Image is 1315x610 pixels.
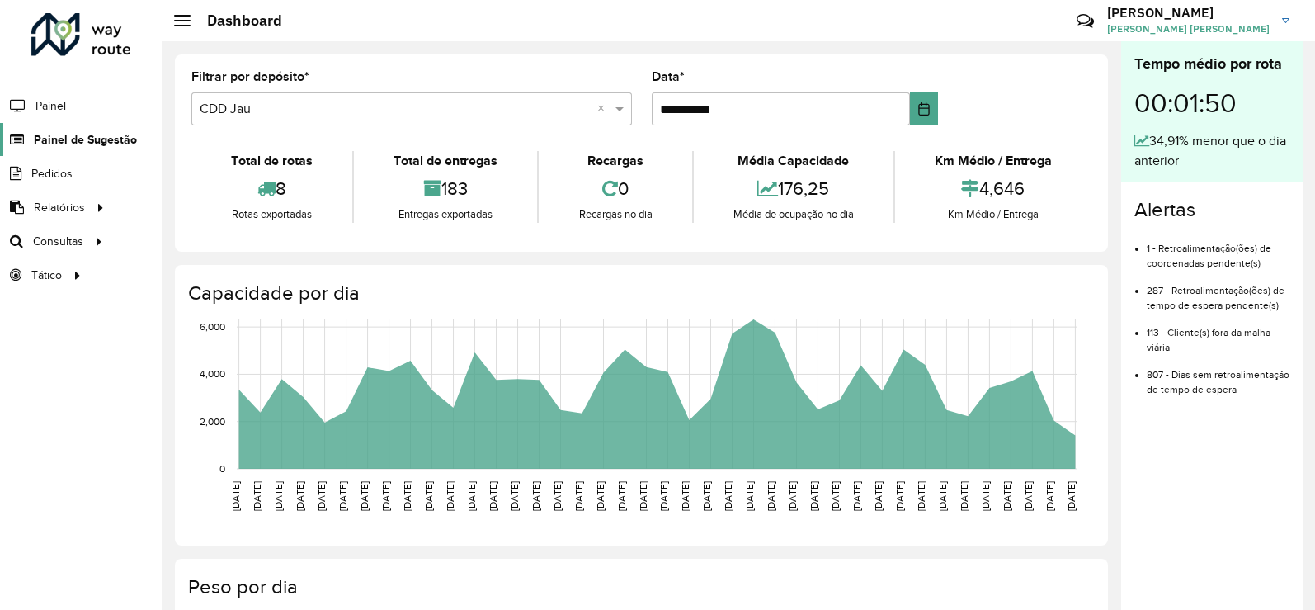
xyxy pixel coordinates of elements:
text: [DATE] [466,481,477,511]
text: [DATE] [1002,481,1012,511]
text: [DATE] [423,481,434,511]
text: [DATE] [295,481,305,511]
text: 6,000 [200,321,225,332]
text: [DATE] [744,481,755,511]
div: Entregas exportadas [358,206,533,223]
text: [DATE] [273,481,284,511]
div: Km Médio / Entrega [899,206,1087,223]
div: Recargas [543,151,687,171]
div: Km Médio / Entrega [899,151,1087,171]
div: 176,25 [698,171,889,206]
span: Painel de Sugestão [34,131,137,149]
text: [DATE] [573,481,584,511]
text: [DATE] [1066,481,1077,511]
div: Média de ocupação no dia [698,206,889,223]
div: 4,646 [899,171,1087,206]
text: [DATE] [595,481,606,511]
text: [DATE] [830,481,841,511]
button: Choose Date [910,92,938,125]
text: [DATE] [766,481,776,511]
div: 183 [358,171,533,206]
text: [DATE] [680,481,690,511]
span: Painel [35,97,66,115]
text: [DATE] [488,481,498,511]
li: 1 - Retroalimentação(ões) de coordenadas pendente(s) [1147,229,1289,271]
span: Clear all [597,99,611,119]
text: 0 [219,463,225,474]
text: [DATE] [937,481,948,511]
text: [DATE] [1044,481,1055,511]
text: 2,000 [200,416,225,427]
h4: Peso por dia [188,575,1091,599]
li: 287 - Retroalimentação(ões) de tempo de espera pendente(s) [1147,271,1289,313]
span: Pedidos [31,165,73,182]
text: [DATE] [530,481,541,511]
text: [DATE] [337,481,348,511]
div: 34,91% menor que o dia anterior [1134,131,1289,171]
li: 807 - Dias sem retroalimentação de tempo de espera [1147,355,1289,397]
label: Filtrar por depósito [191,67,309,87]
text: [DATE] [658,481,669,511]
div: Recargas no dia [543,206,687,223]
text: [DATE] [959,481,969,511]
text: [DATE] [873,481,884,511]
text: [DATE] [723,481,733,511]
label: Data [652,67,685,87]
span: Consultas [33,233,83,250]
div: Total de rotas [196,151,348,171]
h2: Dashboard [191,12,282,30]
text: [DATE] [380,481,391,511]
div: 0 [543,171,687,206]
text: 4,000 [200,369,225,380]
span: [PERSON_NAME] [PERSON_NAME] [1107,21,1270,36]
text: [DATE] [808,481,819,511]
text: [DATE] [316,481,327,511]
div: Total de entregas [358,151,533,171]
div: Rotas exportadas [196,206,348,223]
div: 8 [196,171,348,206]
div: Tempo médio por rota [1134,53,1289,75]
text: [DATE] [552,481,563,511]
text: [DATE] [787,481,798,511]
text: [DATE] [894,481,905,511]
div: 00:01:50 [1134,75,1289,131]
span: Tático [31,267,62,284]
text: [DATE] [638,481,648,511]
text: [DATE] [701,481,712,511]
h3: [PERSON_NAME] [1107,5,1270,21]
text: [DATE] [402,481,412,511]
text: [DATE] [1023,481,1034,511]
text: [DATE] [509,481,520,511]
text: [DATE] [230,481,241,511]
span: Relatórios [34,199,85,216]
div: Média Capacidade [698,151,889,171]
text: [DATE] [359,481,370,511]
h4: Alertas [1134,198,1289,222]
text: [DATE] [980,481,991,511]
text: [DATE] [445,481,455,511]
text: [DATE] [252,481,262,511]
text: [DATE] [616,481,627,511]
li: 113 - Cliente(s) fora da malha viária [1147,313,1289,355]
text: [DATE] [851,481,862,511]
h4: Capacidade por dia [188,281,1091,305]
a: Contato Rápido [1068,3,1103,39]
text: [DATE] [916,481,926,511]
